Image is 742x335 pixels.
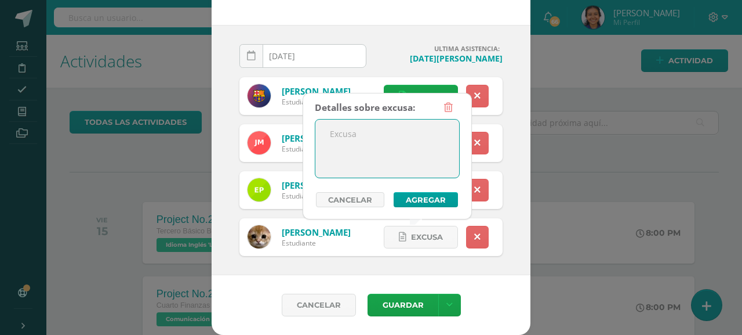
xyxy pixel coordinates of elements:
a: Excusa [384,226,458,248]
a: Excusa [384,85,458,107]
span: Excusa [411,226,443,248]
a: [PERSON_NAME] [282,179,351,191]
a: [PERSON_NAME] [282,85,351,97]
h4: [DATE][PERSON_NAME] [376,53,503,64]
h4: ULTIMA ASISTENCIA: [376,44,503,53]
img: 730f548eee60513cd622224937112249.png [248,178,271,201]
div: Estudiante [282,191,351,201]
button: Agregar [394,192,458,207]
input: Fecha de Inasistencia [240,45,366,67]
div: Estudiante [282,238,351,248]
a: Cancelar [282,294,356,316]
img: 15fd5350275f365c6a60da5540c4b3d2.png [248,131,271,154]
span: Excusa [411,85,443,107]
a: Cancelar [316,192,384,207]
img: 632e3bbbf614c4c7884d2318fb999c20.png [248,225,271,248]
a: [PERSON_NAME] [282,226,351,238]
div: Estudiante [282,144,351,154]
button: Guardar [368,294,438,316]
a: [PERSON_NAME] [282,132,351,144]
img: ae7572d21add4a8f95134f988411f4ad.png [248,84,271,107]
div: Estudiante [282,97,351,107]
div: Detalles sobre excusa: [315,96,415,119]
